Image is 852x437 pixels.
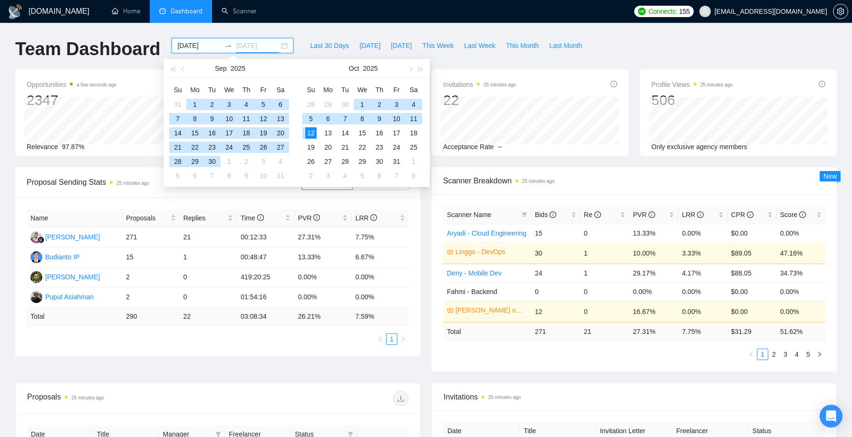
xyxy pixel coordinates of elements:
[357,170,368,181] div: 5
[203,154,221,169] td: 2025-09-30
[679,6,689,17] span: 155
[388,112,405,126] td: 2025-10-10
[386,38,417,53] button: [DATE]
[459,38,501,53] button: Last Week
[408,99,419,110] div: 4
[405,126,422,140] td: 2025-10-18
[520,208,529,222] span: filter
[319,112,337,126] td: 2025-10-06
[388,169,405,183] td: 2025-11-07
[651,79,733,90] span: Profile Views
[221,112,238,126] td: 2025-09-10
[275,156,286,167] div: 4
[697,211,704,218] span: info-circle
[215,431,221,437] span: filter
[408,127,419,139] div: 18
[374,99,385,110] div: 2
[731,211,754,218] span: CPR
[27,79,116,90] span: Opportunities
[302,97,319,112] td: 2025-09-28
[408,142,419,153] div: 25
[169,112,186,126] td: 2025-09-07
[255,97,272,112] td: 2025-09-05
[272,126,289,140] td: 2025-09-20
[171,7,203,15] span: Dashboard
[30,233,100,240] a: SS[PERSON_NAME]
[814,349,825,360] button: right
[215,59,227,78] button: Sep
[371,169,388,183] td: 2025-11-06
[443,79,516,90] span: Invitations
[780,349,791,360] a: 3
[30,291,42,303] img: PA
[184,213,226,223] span: Replies
[172,99,184,110] div: 31
[549,40,582,51] span: Last Month
[388,154,405,169] td: 2025-10-31
[339,99,351,110] div: 30
[310,40,349,51] span: Last 30 Days
[258,113,269,124] div: 12
[319,126,337,140] td: 2025-10-13
[359,40,380,51] span: [DATE]
[544,38,587,53] button: Last Month
[388,97,405,112] td: 2025-10-03
[400,336,406,342] span: right
[189,142,201,153] div: 22
[223,156,235,167] div: 1
[241,113,252,124] div: 11
[203,82,221,97] th: Tu
[391,99,402,110] div: 3
[388,140,405,154] td: 2025-10-24
[302,140,319,154] td: 2025-10-19
[322,99,334,110] div: 29
[116,180,149,186] time: 25 minutes ago
[272,82,289,97] th: Sa
[241,142,252,153] div: 25
[203,169,221,183] td: 2025-10-07
[748,351,754,357] span: left
[272,97,289,112] td: 2025-09-06
[405,154,422,169] td: 2025-11-01
[186,97,203,112] td: 2025-09-01
[77,82,116,87] time: a few seconds ago
[374,170,385,181] div: 6
[354,112,371,126] td: 2025-10-08
[649,211,655,218] span: info-circle
[633,211,655,218] span: PVR
[354,126,371,140] td: 2025-10-15
[241,127,252,139] div: 18
[30,271,42,283] img: KB
[388,126,405,140] td: 2025-10-17
[231,59,245,78] button: 2025
[405,169,422,183] td: 2025-11-08
[322,113,334,124] div: 6
[584,211,601,218] span: Re
[45,272,100,282] div: [PERSON_NAME]
[172,142,184,153] div: 21
[339,113,351,124] div: 7
[30,293,94,300] a: PAPuput Asiahman
[238,140,255,154] td: 2025-09-25
[169,154,186,169] td: 2025-09-28
[649,6,677,17] span: Connects:
[319,169,337,183] td: 2025-11-03
[337,126,354,140] td: 2025-10-14
[700,82,733,87] time: 25 minutes ago
[348,431,353,437] span: filter
[522,212,527,218] span: filter
[447,229,526,237] a: Aryadi - Cloud Engineering
[501,38,544,53] button: This Month
[238,112,255,126] td: 2025-09-11
[272,140,289,154] td: 2025-09-27
[224,42,232,49] span: to
[610,81,617,87] span: info-circle
[337,97,354,112] td: 2025-09-30
[275,113,286,124] div: 13
[189,127,201,139] div: 15
[241,170,252,181] div: 9
[126,213,169,223] span: Proposals
[186,82,203,97] th: Mo
[417,38,459,53] button: This Week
